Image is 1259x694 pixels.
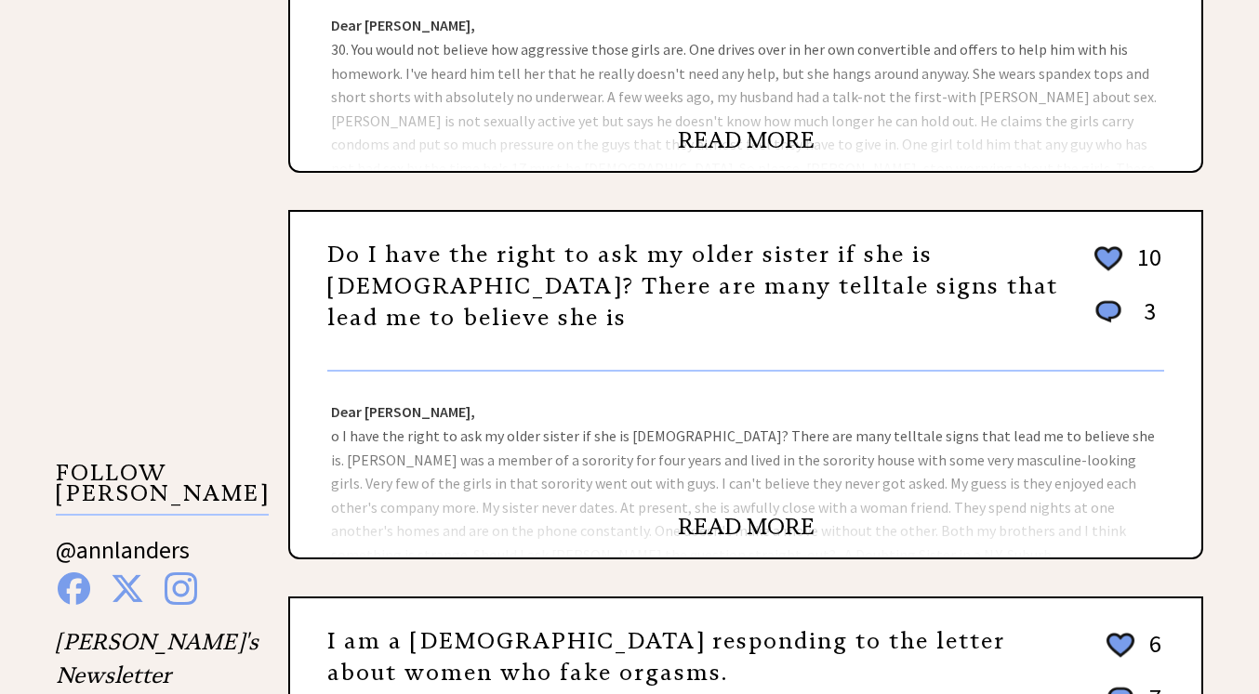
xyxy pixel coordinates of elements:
[56,534,190,583] a: @annlanders
[327,627,1005,687] a: I am a [DEMOGRAPHIC_DATA] responding to the letter about women who fake orgasms.
[678,513,815,541] a: READ MORE
[1128,242,1162,294] td: 10
[1140,628,1162,680] td: 6
[1092,242,1125,275] img: heart_outline%202.png
[111,572,144,605] img: x%20blue.png
[327,241,1058,331] a: Do I have the right to ask my older sister if she is [DEMOGRAPHIC_DATA]? There are many telltale ...
[58,572,90,605] img: facebook%20blue.png
[165,572,197,605] img: instagram%20blue.png
[290,372,1201,557] div: o I have the right to ask my older sister if she is [DEMOGRAPHIC_DATA]? There are many telltale s...
[678,126,815,154] a: READ MORE
[331,402,475,421] strong: Dear [PERSON_NAME],
[56,463,269,516] p: FOLLOW [PERSON_NAME]
[1128,295,1162,345] td: 3
[1104,629,1137,661] img: heart_outline%202.png
[331,16,475,34] strong: Dear [PERSON_NAME],
[1092,297,1125,327] img: message_round%201.png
